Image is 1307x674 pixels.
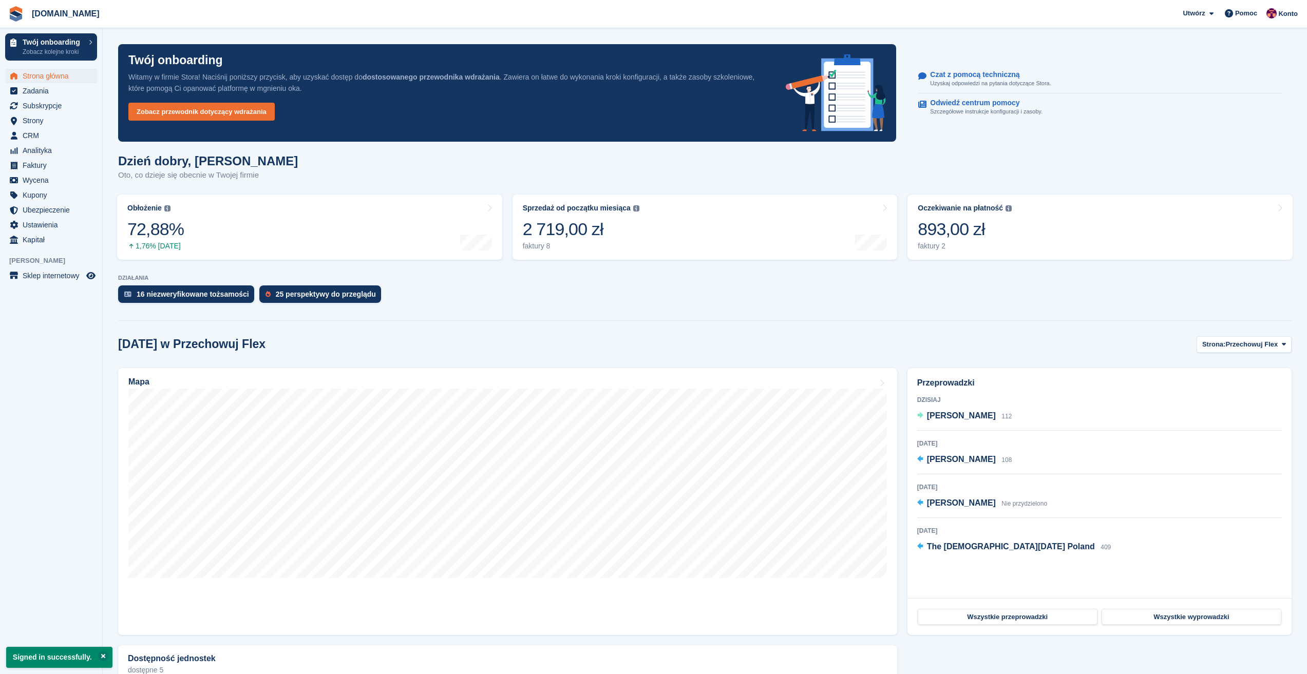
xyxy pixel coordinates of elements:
div: [DATE] [917,526,1282,535]
a: Twój onboarding Zobacz kolejne kroki [5,33,97,61]
span: Przechowuj Flex [1225,339,1278,350]
span: Pomoc [1235,8,1257,18]
div: [DATE] [917,439,1282,448]
a: Wszystkie wyprowadzki [1102,609,1281,625]
strong: dostosowanego przewodnika wdrażania [363,73,500,81]
a: menu [5,268,97,283]
div: faktury 2 [918,242,1012,251]
a: Odwiedź centrum pomocy Szczegółowe instrukcje konfiguracji i zasoby. [918,93,1282,121]
img: prospect-51fa495bee0391a8d652442698ab0144808aea92771e9ea1ae160a38d050c398.svg [266,291,271,297]
div: [DATE] [917,483,1282,492]
p: Odwiedź centrum pomocy [930,99,1034,107]
span: Zadania [23,84,84,98]
p: Witamy w firmie Stora! Naciśnij poniższy przycisk, aby uzyskać dostęp do . Zawiera on łatwe do wy... [128,71,769,94]
p: dostępne 5 [128,666,887,673]
a: Mapa [118,368,897,635]
a: [PERSON_NAME] 112 [917,410,1012,423]
a: menu [5,173,97,187]
a: menu [5,69,97,83]
span: Ubezpieczenie [23,203,84,217]
h2: Przeprowadzki [917,377,1282,389]
img: icon-info-grey-7440780725fd019a000dd9b08b2336e03edf1995a4989e88bcd33f0948082b44.svg [164,205,171,211]
span: 409 [1101,544,1111,551]
a: Obłożenie 72,88% 1,76% [DATE] [117,195,502,260]
img: verify_identity-adf6edd0f0f0b5bbfe63781bf79b02c33cf7c696d77639b501bdc392416b5a36.svg [124,291,131,297]
span: Wycena [23,173,84,187]
span: [PERSON_NAME] [927,411,996,420]
h1: Dzień dobry, [PERSON_NAME] [118,154,298,168]
p: Twój onboarding [23,38,84,46]
span: [PERSON_NAME] [927,455,996,464]
span: Konto [1278,9,1298,19]
p: DZIAŁANIA [118,275,1292,281]
a: [PERSON_NAME] Nie przydzielono [917,497,1047,510]
span: Nie przydzielono [1001,500,1047,507]
span: Analityka [23,143,84,158]
span: Strona główna [23,69,84,83]
p: Uzyskaj odpowiedzi na pytania dotyczące Stora. [930,79,1051,88]
span: Strony [23,113,84,128]
a: menu [5,128,97,143]
img: onboarding-info-6c161a55d2c0e0a8cae90662b2fe09162a5109e8cc188191df67fb4f79e88e88.svg [786,54,886,131]
img: stora-icon-8386f47178a22dfd0bd8f6a31ec36ba5ce8667c1dd55bd0f319d3a0aa187defe.svg [8,6,24,22]
div: 72,88% [127,219,184,240]
span: CRM [23,128,84,143]
span: [PERSON_NAME] [927,498,996,507]
span: 108 [1001,456,1012,464]
h2: Dostępność jednostek [128,654,216,663]
span: Sklep internetowy [23,268,84,283]
a: Sprzedaż od początku miesiąca 2 719,00 zł faktury 8 [513,195,898,260]
a: menu [5,143,97,158]
div: faktury 8 [523,242,639,251]
a: 16 niezweryfikowane tożsamości [118,285,259,308]
div: Dzisiaj [917,395,1282,405]
div: 893,00 zł [918,219,1012,240]
h2: Mapa [128,377,149,387]
a: menu [5,218,97,232]
p: Zobacz kolejne kroki [23,47,84,56]
img: icon-info-grey-7440780725fd019a000dd9b08b2336e03edf1995a4989e88bcd33f0948082b44.svg [633,205,639,211]
a: [DOMAIN_NAME] [28,5,104,22]
a: menu [5,84,97,98]
a: [PERSON_NAME] 108 [917,453,1012,467]
span: Subskrypcje [23,99,84,113]
span: Kapitał [23,233,84,247]
a: menu [5,188,97,202]
span: The [DEMOGRAPHIC_DATA][DATE] Poland [927,542,1095,551]
div: Oczekiwanie na płatność [918,204,1003,213]
a: Oczekiwanie na płatność 893,00 zł faktury 2 [907,195,1293,260]
div: Obłożenie [127,204,162,213]
a: menu [5,233,97,247]
div: 2 719,00 zł [523,219,639,240]
span: Utwórz [1183,8,1205,18]
span: Ustawienia [23,218,84,232]
a: 25 perspektywy do przeglądu [259,285,386,308]
h2: [DATE] w Przechowuj Flex [118,337,266,351]
div: 25 perspektywy do przeglądu [276,290,376,298]
p: Czat z pomocą techniczną [930,70,1043,79]
a: Wszystkie przeprowadzki [918,609,1097,625]
span: Strona: [1202,339,1226,350]
a: menu [5,158,97,172]
a: menu [5,99,97,113]
a: The [DEMOGRAPHIC_DATA][DATE] Poland 409 [917,541,1111,554]
a: Zobacz przewodnik dotyczący wdrażania [128,103,275,121]
div: Sprzedaż od początku miesiąca [523,204,631,213]
p: Signed in successfully. [6,647,112,668]
span: [PERSON_NAME] [9,256,102,266]
p: Twój onboarding [128,54,223,66]
p: Szczegółowe instrukcje konfiguracji i zasoby. [930,107,1043,116]
p: Oto, co dzieje się obecnie w Twojej firmie [118,169,298,181]
div: 16 niezweryfikowane tożsamości [137,290,249,298]
a: menu [5,113,97,128]
img: Mateusz Kacwin [1266,8,1277,18]
span: Kupony [23,188,84,202]
img: icon-info-grey-7440780725fd019a000dd9b08b2336e03edf1995a4989e88bcd33f0948082b44.svg [1006,205,1012,211]
a: Czat z pomocą techniczną Uzyskaj odpowiedzi na pytania dotyczące Stora. [918,65,1282,93]
a: Podgląd sklepu [85,269,97,282]
a: menu [5,203,97,217]
div: 1,76% [DATE] [127,242,184,251]
button: Strona: Przechowuj Flex [1197,336,1292,353]
span: 112 [1001,413,1012,420]
span: Faktury [23,158,84,172]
